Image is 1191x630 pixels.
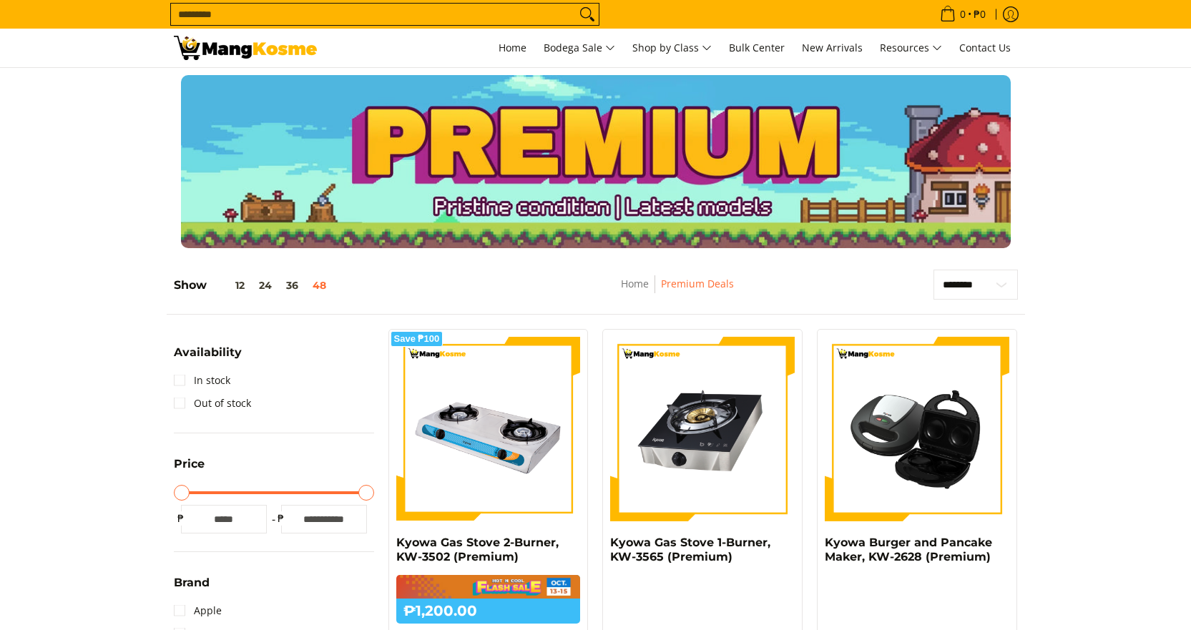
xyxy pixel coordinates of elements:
[625,29,719,67] a: Shop by Class
[544,39,615,57] span: Bodega Sale
[491,29,534,67] a: Home
[174,577,210,589] span: Brand
[174,599,222,622] a: Apple
[174,36,317,60] img: Premium Deals: Best Premium Home Appliances Sale l Mang Kosme
[880,39,942,57] span: Resources
[610,536,770,563] a: Kyowa Gas Stove 1-Burner, KW-3565 (Premium)
[632,39,712,57] span: Shop by Class
[536,29,622,67] a: Bodega Sale
[722,29,792,67] a: Bulk Center
[331,29,1018,67] nav: Main Menu
[174,278,333,292] h5: Show
[174,458,205,481] summary: Open
[802,41,863,54] span: New Arrivals
[394,335,440,343] span: Save ₱100
[499,41,526,54] span: Home
[396,599,581,624] h6: ₱1,200.00
[305,280,333,291] button: 48
[952,29,1018,67] a: Contact Us
[207,280,252,291] button: 12
[729,41,785,54] span: Bulk Center
[174,458,205,470] span: Price
[396,337,581,521] img: kyowa-2-burner-gas-stove-stainless-steel-premium-full-view-mang-kosme
[174,347,242,358] span: Availability
[174,511,188,526] span: ₱
[825,337,1009,521] img: kyowa-burger-and-pancake-maker-premium-full-view-mang-kosme
[279,280,305,291] button: 36
[610,337,795,521] img: kyowa-tempered-glass-single-gas-burner-full-view-mang-kosme
[959,41,1011,54] span: Contact Us
[576,4,599,25] button: Search
[661,277,734,290] a: Premium Deals
[252,280,279,291] button: 24
[396,536,559,563] a: Kyowa Gas Stove 2-Burner, KW-3502 (Premium)
[971,9,988,19] span: ₱0
[274,511,288,526] span: ₱
[936,6,990,22] span: •
[523,275,833,307] nav: Breadcrumbs
[174,369,230,392] a: In stock
[873,29,949,67] a: Resources
[174,347,242,369] summary: Open
[958,9,968,19] span: 0
[174,392,251,415] a: Out of stock
[621,277,649,290] a: Home
[825,536,992,563] a: Kyowa Burger and Pancake Maker, KW-2628 (Premium)
[174,577,210,599] summary: Open
[795,29,870,67] a: New Arrivals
